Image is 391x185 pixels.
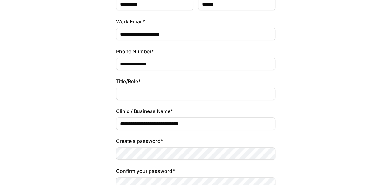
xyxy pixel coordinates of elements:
[116,167,275,175] label: Confirm your password*
[116,107,275,115] label: Clinic / Business Name*
[116,48,275,55] label: Phone Number*
[116,78,275,85] label: Title/Role*
[116,137,275,145] label: Create a password*
[116,18,275,25] label: Work Email*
